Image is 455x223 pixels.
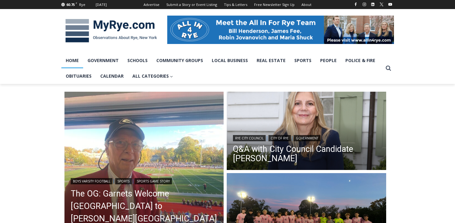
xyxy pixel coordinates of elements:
div: | | [233,134,380,141]
span: 60.75 [66,2,75,7]
a: X [378,1,385,8]
a: People [316,53,341,68]
a: Q&A with City Council Candidate [PERSON_NAME] [233,144,380,163]
img: (PHOTO: City council candidate Maria Tufvesson Shuck.) [227,92,386,172]
div: | | [71,177,218,184]
img: All in for Rye [167,16,394,44]
a: Rye City Council [233,135,266,141]
a: City of Rye [268,135,291,141]
a: Police & Fire [341,53,380,68]
a: Community Groups [152,53,207,68]
a: Home [61,53,83,68]
a: Government [83,53,123,68]
div: Rye [79,2,85,7]
a: Sports [115,178,132,184]
a: Sports [290,53,316,68]
a: Local Business [207,53,252,68]
a: Sports Game Story [135,178,172,184]
button: View Search Form [383,63,394,74]
a: Read More Q&A with City Council Candidate Maria Tufvesson Shuck [227,92,386,172]
a: Instagram [361,1,368,8]
span: All Categories [132,73,173,80]
a: Boys Varsity Football [71,178,112,184]
a: Obituaries [61,68,96,84]
span: F [76,1,77,5]
a: Real Estate [252,53,290,68]
a: Schools [123,53,152,68]
a: All Categories [128,68,178,84]
a: Government [294,135,320,141]
div: [DATE] [96,2,107,7]
img: MyRye.com [61,15,161,47]
a: YouTube [386,1,394,8]
a: Facebook [352,1,359,8]
nav: Primary Navigation [61,53,383,84]
a: Linkedin [369,1,377,8]
a: Calendar [96,68,128,84]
